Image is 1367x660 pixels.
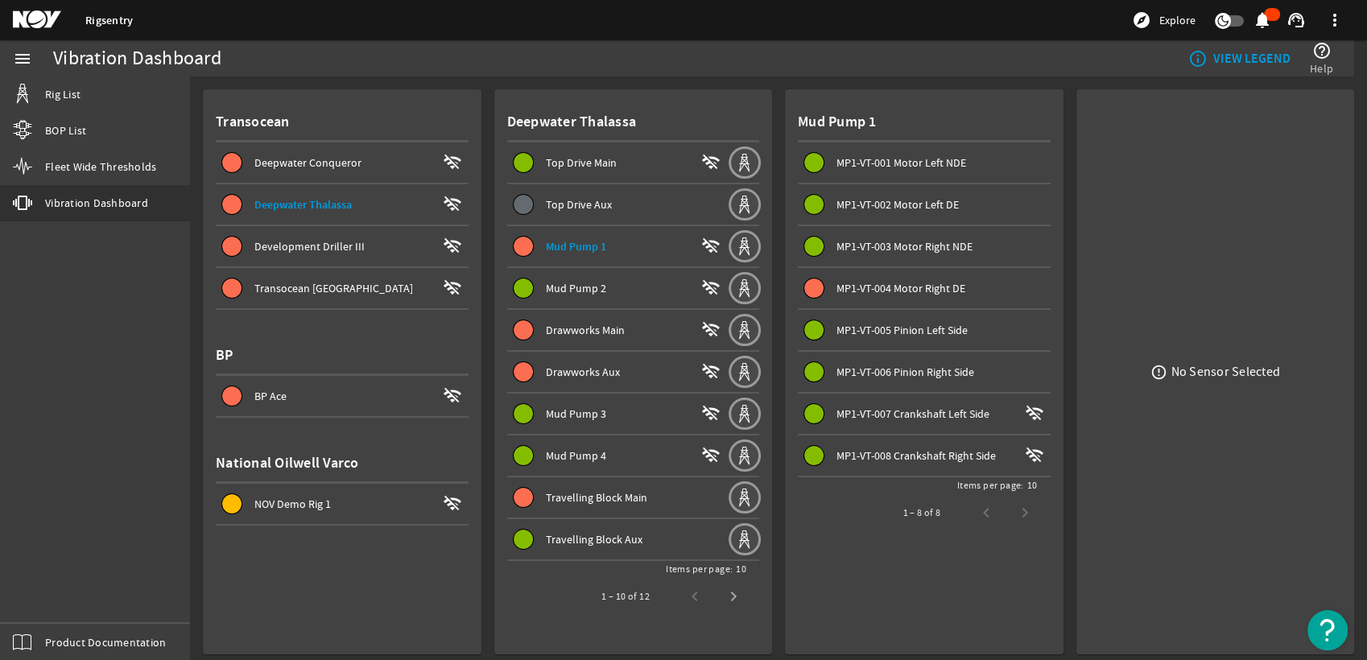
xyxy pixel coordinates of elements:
span: Top Drive Aux [546,197,612,212]
mat-icon: help_outline [1312,41,1332,60]
mat-icon: wifi_off [701,362,721,382]
div: Transocean [216,102,469,142]
span: MP1-VT-001 Motor Left NDE [836,155,966,170]
button: Drawworks Aux [507,352,728,392]
mat-icon: wifi_off [443,195,462,214]
button: MP1-VT-003 Motor Right NDE [798,226,1051,266]
span: BP Ace [254,389,287,403]
button: Open Resource Center [1307,610,1348,650]
button: Mud Pump 4 [507,435,728,476]
span: Transocean [GEOGRAPHIC_DATA] [254,281,413,295]
mat-icon: menu [13,49,32,68]
mat-icon: info_outline [1188,49,1201,68]
div: Items per page: [666,561,733,577]
span: MP1-VT-006 Pinion Right Side [836,365,974,379]
div: 10 [736,561,746,577]
mat-icon: wifi_off [701,153,721,172]
span: Travelling Block Main [546,490,647,505]
div: Deepwater Thalassa [507,102,760,142]
span: Drawworks Aux [546,365,620,379]
span: Drawworks Main [546,323,625,337]
button: MP1-VT-007 Crankshaft Left Side [798,394,1051,434]
span: Travelling Block Aux [546,532,642,547]
mat-icon: wifi_off [443,386,462,406]
button: MP1-VT-004 Motor Right DE [798,268,1051,308]
button: MP1-VT-002 Motor Left DE [798,184,1051,225]
button: MP1-VT-005 Pinion Left Side [798,310,1051,350]
button: Deepwater Thalassa [216,184,469,225]
div: BP [216,336,469,376]
span: Help [1310,60,1333,76]
button: Mud Pump 1 [507,226,728,266]
button: BP Ace [216,376,469,416]
mat-icon: wifi_off [701,446,721,465]
span: BOP List [45,122,86,138]
button: Mud Pump 3 [507,394,728,434]
span: NOV Demo Rig 1 [254,497,331,511]
span: MP1-VT-002 Motor Left DE [836,197,959,212]
button: Transocean [GEOGRAPHIC_DATA] [216,268,469,308]
button: Development Driller III [216,226,469,266]
mat-icon: wifi_off [443,494,462,514]
button: MP1-VT-006 Pinion Right Side [798,352,1051,392]
span: MP1-VT-003 Motor Right NDE [836,239,973,254]
div: Vibration Dashboard [53,51,221,67]
b: VIEW LEGEND [1213,51,1291,67]
mat-icon: wifi_off [1025,404,1044,423]
span: Deepwater Conqueror [254,155,361,170]
button: Mud Pump 2 [507,268,728,308]
span: MP1-VT-008 Crankshaft Right Side [836,448,996,463]
span: Deepwater Thalassa [254,197,352,212]
mat-icon: wifi_off [443,278,462,298]
button: MP1-VT-008 Crankshaft Right Side [798,435,1051,476]
span: Vibration Dashboard [45,195,148,211]
button: VIEW LEGEND [1182,44,1297,73]
button: more_vert [1315,1,1354,39]
span: MP1-VT-007 Crankshaft Left Side [836,406,989,421]
mat-icon: explore [1132,10,1151,30]
span: MP1-VT-004 Motor Right DE [836,281,965,295]
span: Fleet Wide Thresholds [45,159,156,175]
button: Travelling Block Main [507,477,728,518]
span: Mud Pump 3 [546,406,606,421]
span: Product Documentation [45,634,166,650]
span: Mud Pump 2 [546,281,606,295]
span: Mud Pump 4 [546,448,606,463]
button: Top Drive Aux [507,184,728,225]
button: Drawworks Main [507,310,728,350]
div: National Oilwell Varco [216,443,469,484]
mat-icon: vibration [13,193,32,212]
mat-icon: notifications [1253,10,1272,30]
mat-icon: wifi_off [701,320,721,340]
div: Items per page: [957,477,1024,493]
button: Explore [1125,7,1202,33]
span: Top Drive Main [546,155,617,170]
span: Explore [1159,12,1196,28]
mat-icon: support_agent [1286,10,1306,30]
button: NOV Demo Rig 1 [216,484,469,524]
button: Deepwater Conqueror [216,142,469,183]
mat-icon: wifi_off [701,404,721,423]
mat-icon: wifi_off [701,278,721,298]
div: Mud Pump 1 [798,102,1051,142]
button: Next page [714,577,753,616]
span: Rig List [45,86,81,102]
div: 1 – 8 of 8 [903,505,941,521]
mat-icon: wifi_off [443,237,462,256]
div: No Sensor Selected [1171,364,1281,380]
span: Development Driller III [254,239,365,254]
span: Mud Pump 1 [546,239,606,254]
div: 1 – 10 of 12 [601,588,650,604]
button: Travelling Block Aux [507,519,728,559]
mat-icon: wifi_off [1025,446,1044,465]
span: MP1-VT-005 Pinion Left Side [836,323,968,337]
mat-icon: wifi_off [443,153,462,172]
div: 10 [1027,477,1038,493]
mat-icon: error_outline [1150,364,1167,381]
a: Rigsentry [85,13,133,28]
button: MP1-VT-001 Motor Left NDE [798,142,1051,183]
button: Top Drive Main [507,142,728,183]
mat-icon: wifi_off [701,237,721,256]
